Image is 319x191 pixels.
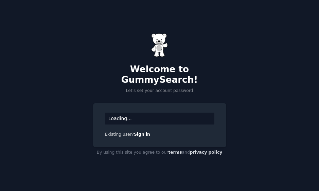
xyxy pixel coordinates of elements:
[93,88,226,94] p: Let's set your account password
[168,150,182,155] a: terms
[105,132,134,137] span: Existing user?
[105,113,214,125] div: Loading...
[190,150,223,155] a: privacy policy
[151,33,168,57] img: Gummy Bear
[134,132,150,137] a: Sign in
[93,64,226,85] h2: Welcome to GummySearch!
[93,147,226,158] div: By using this site you agree to our and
